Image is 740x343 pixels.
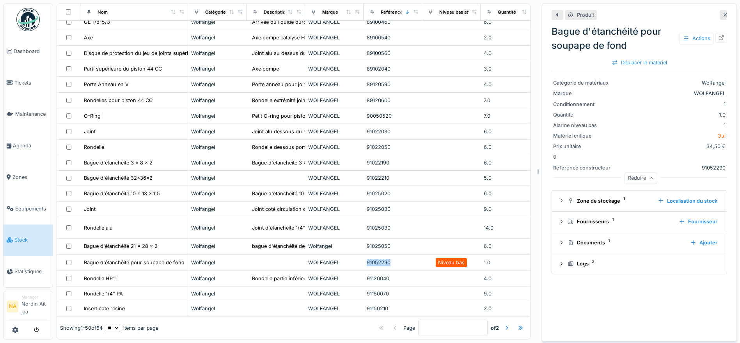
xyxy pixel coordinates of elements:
[252,224,345,232] div: Joint d'étanchéité 1/4" AL Joint 1/4" AL
[191,97,243,104] div: Wolfangel
[568,260,717,267] div: Logs
[84,305,125,312] div: Insert coté résine
[484,190,536,197] div: 6.0
[252,205,322,213] div: Joint coté circulation catalyse
[484,143,536,151] div: 6.0
[308,242,360,250] div: Wolfangel
[484,97,536,104] div: 7.0
[84,190,160,197] div: Bague d'étanchéité 10 x 13 x 1,5
[191,190,243,197] div: Wolfangel
[84,18,110,26] div: GE 1/8-5/3
[367,305,419,312] div: 91150210
[484,34,536,41] div: 2.0
[4,35,53,67] a: Dashboard
[484,275,536,282] div: 4.0
[84,50,199,57] div: Disque de protection du jeu de joints supérieure
[191,50,243,57] div: Wolfangel
[555,256,724,271] summary: Logs2
[625,173,657,184] div: Réduire
[438,259,465,266] div: Niveau bas
[84,275,117,282] div: Rondelle HP11
[308,34,360,41] div: WOLFANGEL
[439,9,481,15] div: Niveau bas atteint ?
[84,65,162,72] div: Parti supérieure du piston 44 CC
[191,128,243,135] div: Wolfangel
[191,18,243,26] div: Wolfangel
[484,50,536,57] div: 4.0
[252,97,319,104] div: Rondelle extrémité joint en V
[615,101,726,108] div: 1
[615,164,726,171] div: 91052290
[7,294,50,320] a: NA ManagerNordin Ait jaa
[16,8,40,31] img: Badge_color-CXgf-gQk.svg
[252,65,279,72] div: Axe pompe
[308,143,360,151] div: WOLFANGEL
[367,81,419,88] div: 89120590
[84,81,129,88] div: Porte Anneau en V
[484,65,536,72] div: 3.0
[367,65,419,72] div: 89102040
[106,324,158,332] div: items per page
[655,196,720,206] div: Localisation du stock
[7,301,18,312] li: NA
[615,90,726,97] div: WOLFANGEL
[21,294,50,300] div: Manager
[84,174,153,182] div: Bague d'étanchéité 32x36x2
[14,236,50,244] span: Stock
[308,290,360,297] div: WOLFANGEL
[676,216,720,227] div: Fournisseur
[680,33,714,44] div: Actions
[252,34,314,41] div: Axe pompe catalyse HP06
[15,110,50,118] span: Maintenance
[13,142,50,149] span: Agenda
[367,205,419,213] div: 91025030
[191,65,243,72] div: Wolfangel
[308,128,360,135] div: WOLFANGEL
[252,18,356,26] div: Arrivée du liquide durcisseur bas de pompe
[205,9,226,15] div: Catégorie
[484,205,536,213] div: 9.0
[555,235,724,250] summary: Documents1Ajouter
[555,194,724,208] summary: Zone de stockage1Localisation du stock
[252,159,369,166] div: Bague d'étanchéité 3 x 8 x 2 sortie raccord cat...
[191,81,243,88] div: Wolfangel
[491,324,499,332] strong: of 2
[367,97,419,104] div: 89120600
[12,173,50,181] span: Zones
[191,159,243,166] div: Wolfangel
[367,18,419,26] div: 89100460
[308,224,360,232] div: WOLFANGEL
[84,128,96,135] div: Joint
[84,259,185,266] div: Bague d'étanchéité pour soupape de fond
[367,174,419,182] div: 91022210
[367,143,419,151] div: 91022050
[191,174,243,182] div: Wolfangel
[717,132,726,140] span: Oui
[687,237,720,248] div: Ajouter
[84,205,96,213] div: Joint
[191,112,243,120] div: Wolfangel
[84,159,153,166] div: Bague d'étanchéité 3 x 8 x 2
[84,224,113,232] div: Rondelle alu
[484,159,536,166] div: 6.0
[308,81,360,88] div: WOLFANGEL
[60,324,103,332] div: Showing 1 - 50 of 64
[484,224,536,232] div: 14.0
[308,159,360,166] div: WOLFANGEL
[553,101,612,108] div: Conditionnement
[191,34,243,41] div: Wolfangel
[367,290,419,297] div: 91150070
[14,79,50,87] span: Tickets
[553,90,612,97] div: Marque
[252,81,321,88] div: Porte anneau pour joint en V
[98,9,108,15] div: Nom
[308,275,360,282] div: WOLFANGEL
[484,128,536,135] div: 6.0
[308,174,360,182] div: WOLFANGEL
[84,112,101,120] div: O-Ring
[322,9,338,15] div: Marque
[484,174,536,182] div: 5.0
[252,128,320,135] div: Joint alu dessous du ressort
[4,130,53,161] a: Agenda
[191,242,243,250] div: Wolfangel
